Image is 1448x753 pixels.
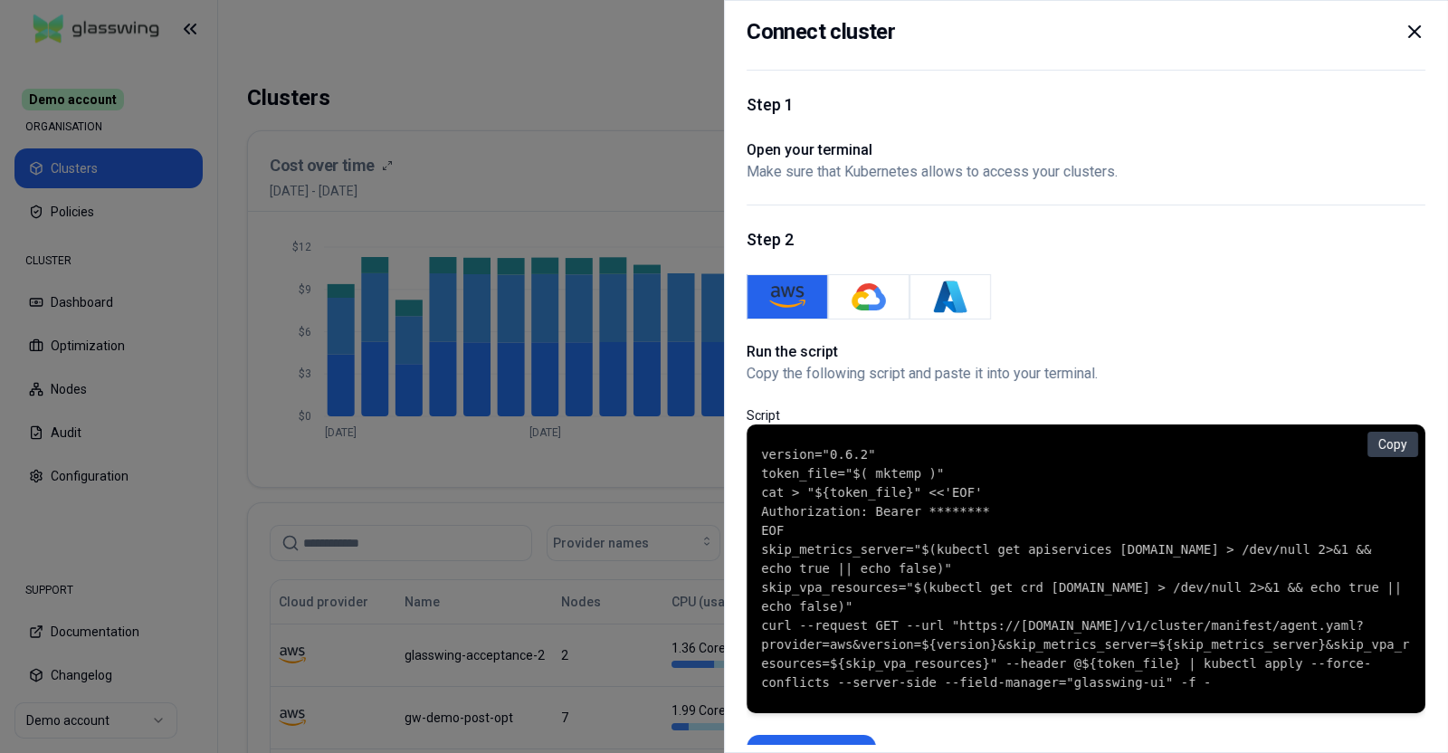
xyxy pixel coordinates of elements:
[910,274,991,319] button: Azure
[747,274,828,319] button: AWS
[747,227,1425,253] h1: Step 2
[747,139,1118,161] h1: Open your terminal
[747,406,1425,424] p: Script
[747,161,1118,183] p: Make sure that Kubernetes allows to access your clusters.
[1367,432,1418,457] button: Copy
[747,15,895,48] h2: Connect cluster
[747,341,1425,363] h1: Run the script
[761,445,1411,692] code: version="0.6.2" token_file="$( mktemp )" cat > "${token_file}" <<'EOF' Authorization: Bearer ****...
[747,92,1425,118] h1: Step 1
[851,279,887,315] img: GKE
[828,274,910,319] button: GKE
[747,363,1425,385] p: Copy the following script and paste it into your terminal.
[932,279,968,315] img: Azure
[769,279,805,315] img: AWS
